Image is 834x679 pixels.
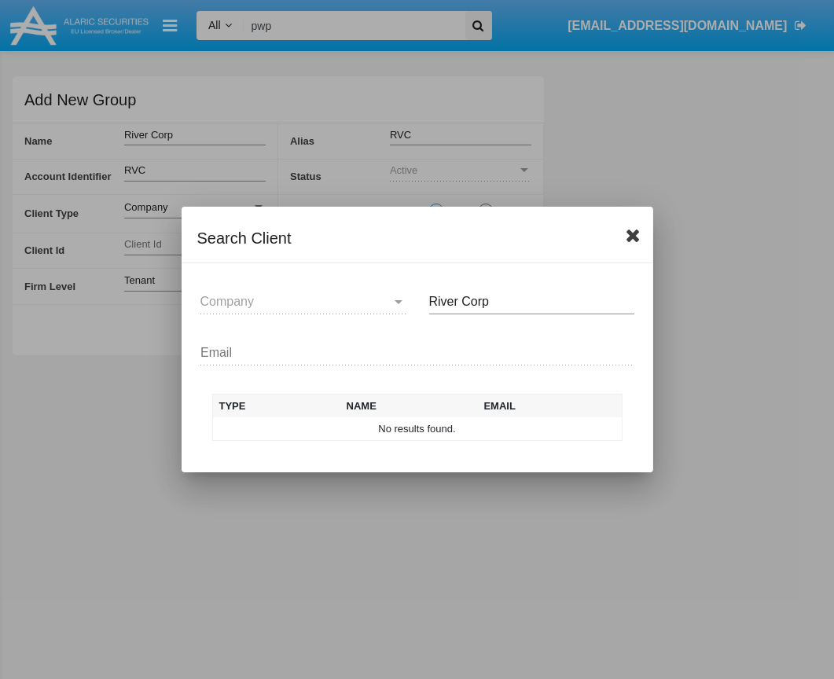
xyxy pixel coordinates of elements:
span: Company [200,295,254,308]
td: No results found. [212,417,622,441]
div: Search Client [197,226,637,251]
th: Email [477,395,622,418]
th: Name [340,395,478,418]
th: Type [212,395,340,418]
